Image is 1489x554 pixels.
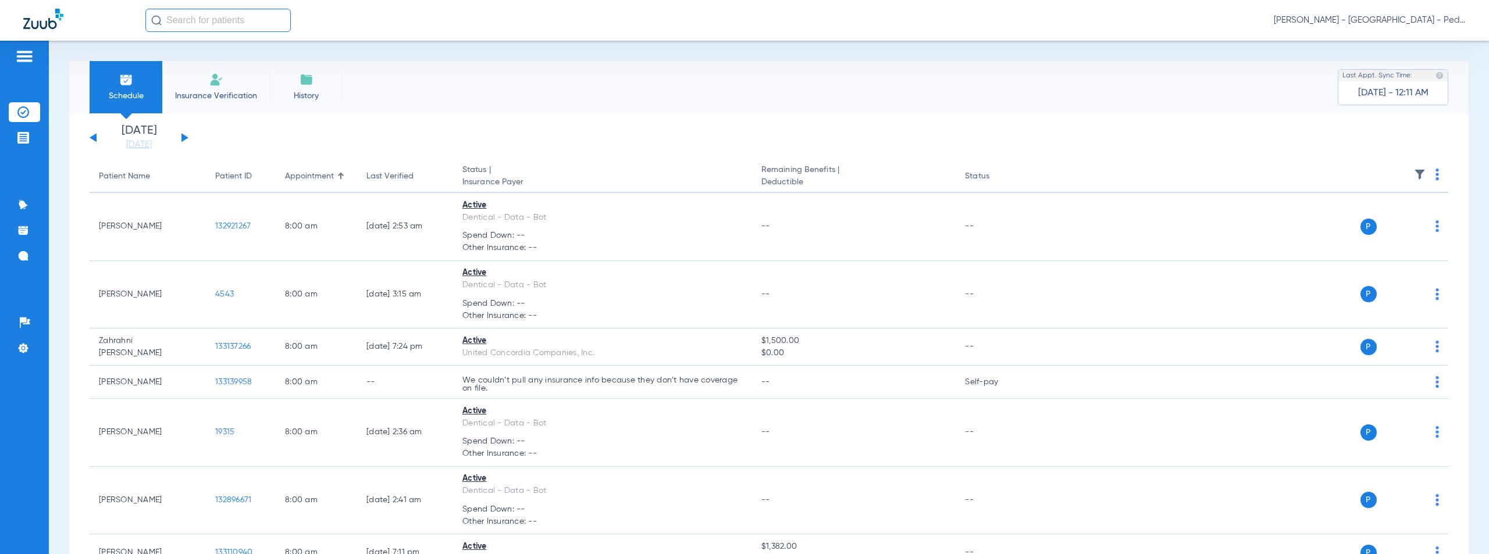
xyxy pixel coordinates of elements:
[1414,169,1426,180] img: filter.svg
[1360,219,1377,235] span: P
[1431,498,1489,554] iframe: Chat Widget
[215,290,234,298] span: 4543
[215,222,251,230] span: 132921267
[145,9,291,32] input: Search for patients
[462,176,743,188] span: Insurance Payer
[462,503,743,516] span: Spend Down: --
[366,170,444,183] div: Last Verified
[1435,341,1439,352] img: group-dot-blue.svg
[276,399,357,467] td: 8:00 AM
[462,448,743,460] span: Other Insurance: --
[90,399,206,467] td: [PERSON_NAME]
[956,160,1034,193] th: Status
[761,222,770,230] span: --
[285,170,348,183] div: Appointment
[90,328,206,366] td: Zahrahni [PERSON_NAME]
[104,125,174,151] li: [DATE]
[462,230,743,242] span: Spend Down: --
[90,467,206,535] td: [PERSON_NAME]
[462,199,743,212] div: Active
[1360,286,1377,302] span: P
[1274,15,1466,26] span: [PERSON_NAME] - [GEOGRAPHIC_DATA] - Pedo | The Super Dentists
[357,193,453,261] td: [DATE] 2:53 AM
[956,261,1034,329] td: --
[357,467,453,535] td: [DATE] 2:41 AM
[761,378,770,386] span: --
[98,90,154,102] span: Schedule
[462,279,743,291] div: Dentical - Data - Bot
[462,347,743,359] div: United Concordia Companies, Inc.
[357,399,453,467] td: [DATE] 2:36 AM
[462,212,743,224] div: Dentical - Data - Bot
[1435,494,1439,506] img: group-dot-blue.svg
[462,541,743,553] div: Active
[761,541,946,553] span: $1,382.00
[1360,424,1377,441] span: P
[1360,339,1377,355] span: P
[215,170,266,183] div: Patient ID
[276,261,357,329] td: 8:00 AM
[956,193,1034,261] td: --
[761,176,946,188] span: Deductible
[752,160,956,193] th: Remaining Benefits |
[90,193,206,261] td: [PERSON_NAME]
[99,170,197,183] div: Patient Name
[90,261,206,329] td: [PERSON_NAME]
[215,496,251,504] span: 132896671
[462,473,743,485] div: Active
[1435,288,1439,300] img: group-dot-blue.svg
[462,310,743,322] span: Other Insurance: --
[462,267,743,279] div: Active
[1435,376,1439,388] img: group-dot-blue.svg
[215,170,252,183] div: Patient ID
[1435,169,1439,180] img: group-dot-blue.svg
[462,242,743,254] span: Other Insurance: --
[90,366,206,399] td: [PERSON_NAME]
[285,170,334,183] div: Appointment
[462,516,743,528] span: Other Insurance: --
[761,335,946,347] span: $1,500.00
[956,366,1034,399] td: Self-pay
[151,15,162,26] img: Search Icon
[215,378,252,386] span: 133139958
[300,73,314,87] img: History
[1360,492,1377,508] span: P
[209,73,223,87] img: Manual Insurance Verification
[276,328,357,366] td: 8:00 AM
[462,335,743,347] div: Active
[99,170,150,183] div: Patient Name
[462,298,743,310] span: Spend Down: --
[1435,220,1439,232] img: group-dot-blue.svg
[279,90,334,102] span: History
[462,485,743,497] div: Dentical - Data - Bot
[761,428,770,436] span: --
[357,261,453,329] td: [DATE] 3:15 AM
[15,49,34,63] img: hamburger-icon
[357,366,453,399] td: --
[761,290,770,298] span: --
[1435,72,1444,80] img: last sync help info
[761,496,770,504] span: --
[956,467,1034,535] td: --
[462,405,743,417] div: Active
[462,376,743,392] p: We couldn’t pull any insurance info because they don’t have coverage on file.
[462,435,743,448] span: Spend Down: --
[357,328,453,366] td: [DATE] 7:24 PM
[119,73,133,87] img: Schedule
[453,160,752,193] th: Status |
[1435,426,1439,438] img: group-dot-blue.svg
[1358,87,1429,99] span: [DATE] - 12:11 AM
[23,9,63,29] img: Zuub Logo
[366,170,414,183] div: Last Verified
[276,193,357,261] td: 8:00 AM
[276,366,357,399] td: 8:00 AM
[215,342,251,351] span: 133137266
[1342,70,1412,81] span: Last Appt. Sync Time:
[276,467,357,535] td: 8:00 AM
[462,417,743,430] div: Dentical - Data - Bot
[761,347,946,359] span: $0.00
[171,90,261,102] span: Insurance Verification
[956,328,1034,366] td: --
[956,399,1034,467] td: --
